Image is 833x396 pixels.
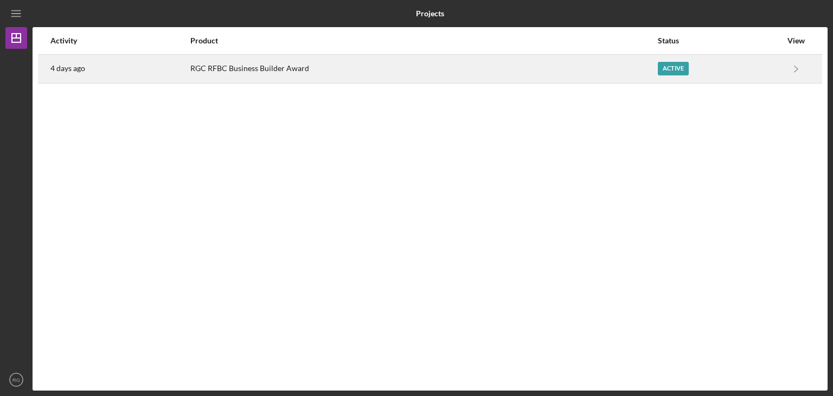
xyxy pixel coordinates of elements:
[5,369,27,391] button: RG
[12,377,20,383] text: RG
[658,36,781,45] div: Status
[50,64,85,73] time: 2025-08-28 16:02
[658,62,689,75] div: Active
[783,36,810,45] div: View
[190,55,657,82] div: RGC RFBC Business Builder Award
[416,9,444,18] b: Projects
[50,36,189,45] div: Activity
[190,36,657,45] div: Product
